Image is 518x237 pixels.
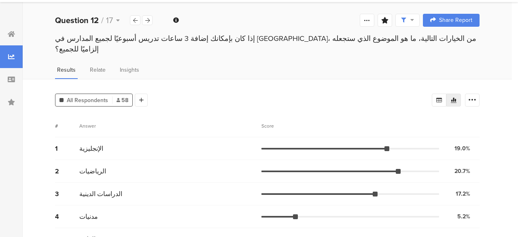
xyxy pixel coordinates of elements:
[117,96,128,105] span: 58
[79,167,106,176] span: الرياضيات
[454,167,470,175] div: 20.7%
[79,144,103,153] span: الإنجليزية
[106,14,113,26] span: 17
[55,14,99,26] b: Question 12
[79,189,122,199] span: الدراسات الدينية
[90,66,106,74] span: Relate
[79,212,98,221] span: مدنيات
[55,122,79,130] div: #
[67,96,108,105] span: All Respondents
[454,144,470,153] div: 19.0%
[261,122,278,130] div: Score
[439,17,472,23] span: Share Report
[55,33,480,54] div: إذا كان بإمكانك إضافة 3 ساعات تدريس أسبوعيًا لجميع المدارس في [GEOGRAPHIC_DATA]، من الخيارات التا...
[120,66,139,74] span: Insights
[456,190,470,198] div: 17.2%
[79,122,96,130] div: Answer
[57,66,76,74] span: Results
[55,167,79,176] div: 2
[55,189,79,199] div: 3
[55,212,79,221] div: 4
[457,212,470,221] div: 5.2%
[55,144,79,153] div: 1
[101,14,104,26] span: /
